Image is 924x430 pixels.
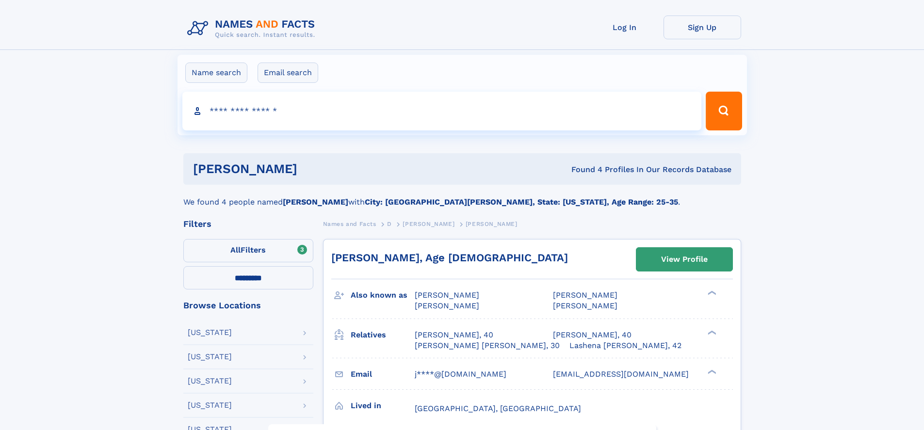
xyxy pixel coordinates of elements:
div: Browse Locations [183,301,313,310]
button: Search Button [706,92,742,130]
span: [PERSON_NAME] [553,290,617,300]
div: [US_STATE] [188,329,232,336]
span: [PERSON_NAME] [466,221,518,227]
label: Email search [258,63,318,83]
a: [PERSON_NAME] [PERSON_NAME], 30 [415,340,560,351]
div: Filters [183,220,313,228]
a: Log In [586,16,664,39]
a: [PERSON_NAME], Age [DEMOGRAPHIC_DATA] [331,252,568,264]
div: [US_STATE] [188,377,232,385]
img: Logo Names and Facts [183,16,323,42]
a: [PERSON_NAME], 40 [553,330,632,340]
div: ❯ [705,290,717,296]
div: [US_STATE] [188,353,232,361]
a: D [387,218,392,230]
b: City: [GEOGRAPHIC_DATA][PERSON_NAME], State: [US_STATE], Age Range: 25-35 [365,197,678,207]
h3: Relatives [351,327,415,343]
h3: Lived in [351,398,415,414]
div: Found 4 Profiles In Our Records Database [434,164,731,175]
span: D [387,221,392,227]
span: [PERSON_NAME] [415,290,479,300]
div: [US_STATE] [188,401,232,409]
span: [PERSON_NAME] [403,221,454,227]
span: [PERSON_NAME] [553,301,617,310]
span: [PERSON_NAME] [415,301,479,310]
div: We found 4 people named with . [183,185,741,208]
span: [GEOGRAPHIC_DATA], [GEOGRAPHIC_DATA] [415,404,581,413]
a: View Profile [636,248,732,271]
label: Name search [185,63,247,83]
span: All [230,245,241,255]
a: [PERSON_NAME], 40 [415,330,493,340]
div: ❯ [705,368,717,375]
a: Lashena [PERSON_NAME], 42 [569,340,681,351]
div: View Profile [661,248,708,271]
a: [PERSON_NAME] [403,218,454,230]
a: Names and Facts [323,218,376,230]
div: ❯ [705,329,717,335]
h3: Also known as [351,287,415,303]
h1: [PERSON_NAME] [193,163,435,175]
span: [EMAIL_ADDRESS][DOMAIN_NAME] [553,369,689,379]
h3: Email [351,366,415,382]
b: [PERSON_NAME] [283,197,348,207]
a: Sign Up [664,16,741,39]
label: Filters [183,239,313,262]
input: search input [182,92,702,130]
